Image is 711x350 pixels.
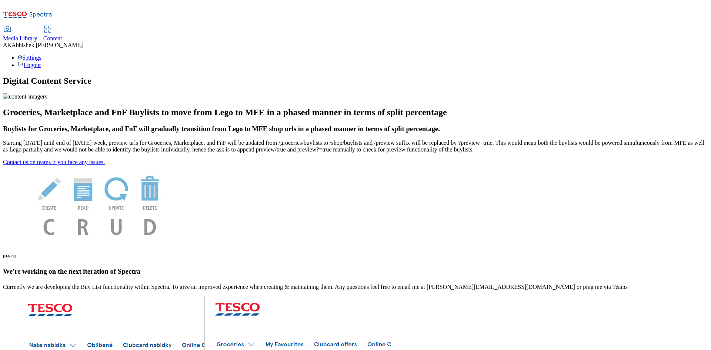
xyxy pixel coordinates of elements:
[43,26,62,42] a: Content
[3,93,48,100] img: content-imagery
[3,125,708,133] h3: Buylists for Groceries, Marketplace, and FnF will gradually transition from Lego to MFE shop urls...
[3,35,37,41] span: Media Library
[3,166,196,243] img: News Image
[18,62,41,68] a: Logout
[3,26,37,42] a: Media Library
[3,42,11,48] span: AK
[3,284,708,290] p: Currently we are developing the Buy List functionality within Spectra. To give an improved experi...
[3,267,708,276] h3: We're working on the next iteration of Spectra
[18,54,41,61] a: Settings
[3,76,708,86] h1: Digital Content Service
[3,254,708,258] h6: [DATE]
[43,35,62,41] span: Content
[3,107,708,117] h2: Groceries, Marketplace and FnF Buylists to move from Lego to MFE in a phased manner in terms of s...
[3,159,105,165] a: Contact us on teams if you face any issues.
[3,140,708,153] p: Starting [DATE] until end of [DATE] week, preview urls for Groceries, Marketplace, and FnF will b...
[11,42,83,48] span: Abhishek [PERSON_NAME]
